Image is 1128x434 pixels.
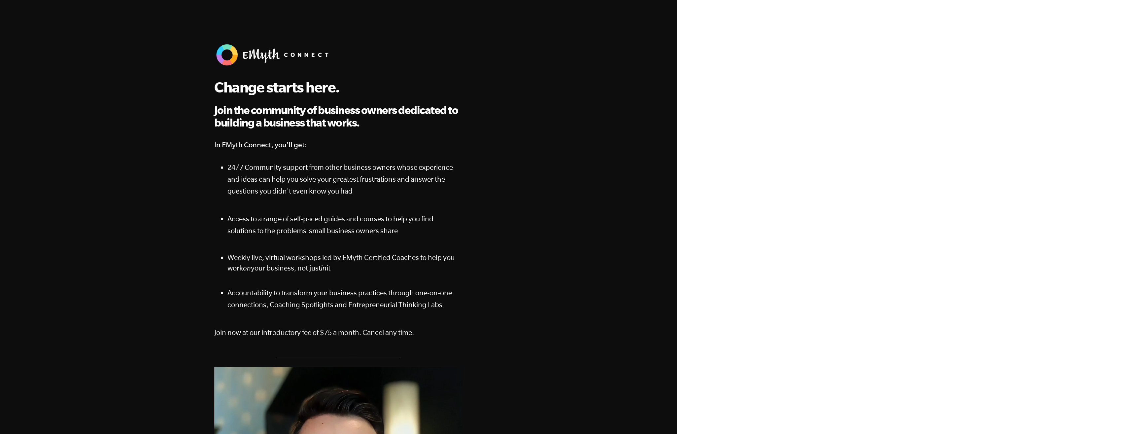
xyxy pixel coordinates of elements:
img: EMyth Connect Banner w White Text [214,42,333,67]
h2: Join the community of business owners dedicated to building a business that works. [214,104,462,129]
p: 24/7 Community support from other business owners whose experience and ideas can help you solve y... [227,161,462,197]
span: Access to a range of self-paced guides and courses to help you find solutions to the problems sma... [227,215,433,235]
span: Accountability to transform your business practices through one-on-one connections, Coaching Spot... [227,289,452,308]
span: it [326,264,330,272]
span: your business, not just [251,264,321,272]
p: Join now at our introductory fee of $75 a month. Cancel any time. [214,326,462,338]
em: on [243,264,251,272]
h1: Change starts here. [214,78,462,96]
span: Weekly live, virtual workshops led by EMyth Certified Coaches to help you work [227,253,455,272]
h4: In EMyth Connect, you'll get: [214,139,462,151]
em: in [321,264,326,272]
